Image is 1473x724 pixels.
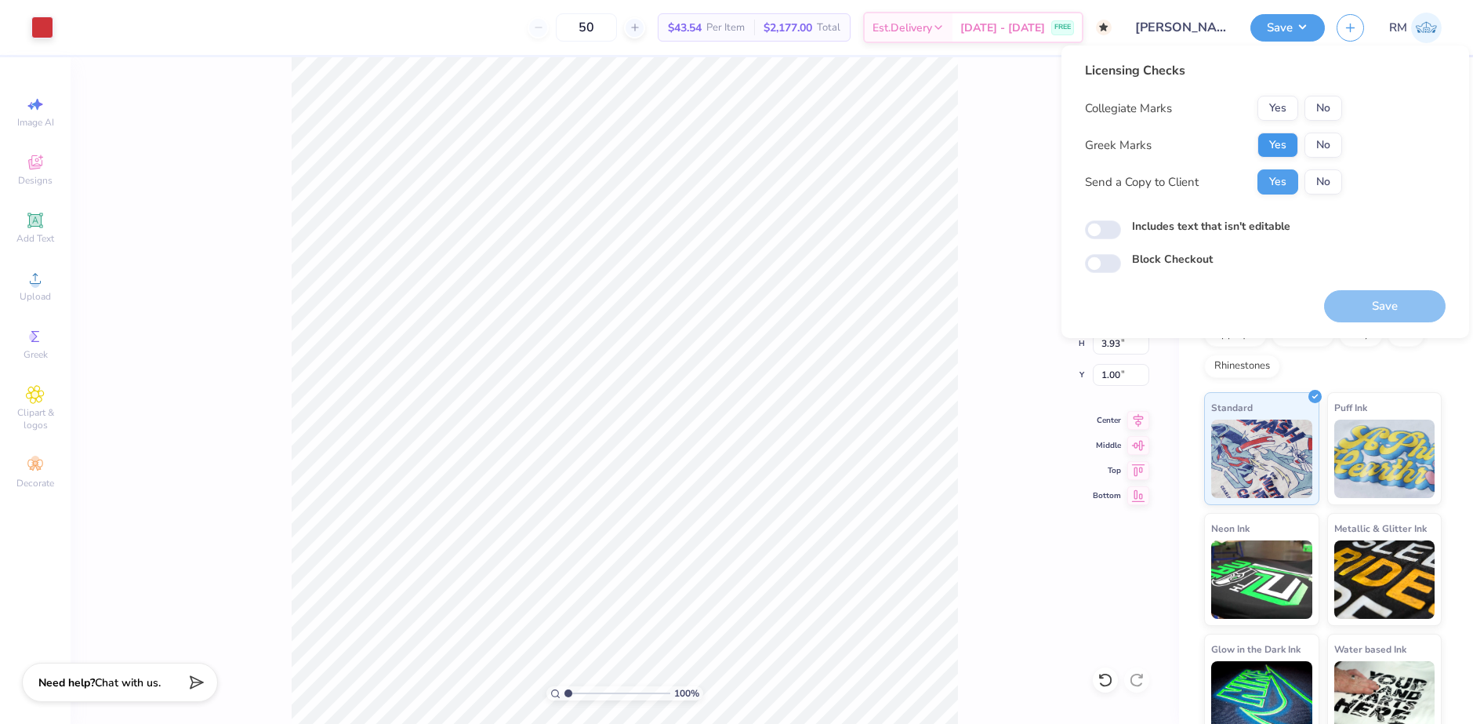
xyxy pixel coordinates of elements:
[1334,641,1406,657] span: Water based Ink
[1085,61,1342,80] div: Licensing Checks
[1257,169,1298,195] button: Yes
[1085,173,1199,191] div: Send a Copy to Client
[1389,13,1442,43] a: RM
[1257,133,1298,158] button: Yes
[95,675,161,690] span: Chat with us.
[1211,641,1301,657] span: Glow in the Dark Ink
[1304,133,1342,158] button: No
[1132,251,1213,267] label: Block Checkout
[1132,218,1290,235] label: Includes text that isn't editable
[18,174,53,187] span: Designs
[8,406,63,431] span: Clipart & logos
[1211,399,1253,416] span: Standard
[1334,540,1435,619] img: Metallic & Glitter Ink
[1304,169,1342,195] button: No
[1054,22,1071,33] span: FREE
[1085,136,1152,155] div: Greek Marks
[1334,520,1427,537] span: Metallic & Glitter Ink
[1334,399,1367,416] span: Puff Ink
[24,348,48,361] span: Greek
[1093,490,1121,501] span: Bottom
[1093,415,1121,426] span: Center
[1204,355,1280,378] div: Rhinestones
[38,675,95,690] strong: Need help?
[20,290,51,303] span: Upload
[764,20,812,36] span: $2,177.00
[1123,12,1239,43] input: Untitled Design
[1411,13,1442,43] img: Roberta Manuel
[960,20,1045,36] span: [DATE] - [DATE]
[817,20,840,36] span: Total
[873,20,932,36] span: Est. Delivery
[1085,100,1172,118] div: Collegiate Marks
[1389,19,1407,37] span: RM
[1093,440,1121,451] span: Middle
[16,477,54,489] span: Decorate
[706,20,745,36] span: Per Item
[1211,540,1312,619] img: Neon Ink
[556,13,617,42] input: – –
[1334,420,1435,498] img: Puff Ink
[1093,465,1121,476] span: Top
[668,20,702,36] span: $43.54
[17,116,54,129] span: Image AI
[674,686,699,700] span: 100 %
[1257,96,1298,121] button: Yes
[1211,520,1250,537] span: Neon Ink
[1211,420,1312,498] img: Standard
[16,232,54,245] span: Add Text
[1250,14,1325,42] button: Save
[1304,96,1342,121] button: No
